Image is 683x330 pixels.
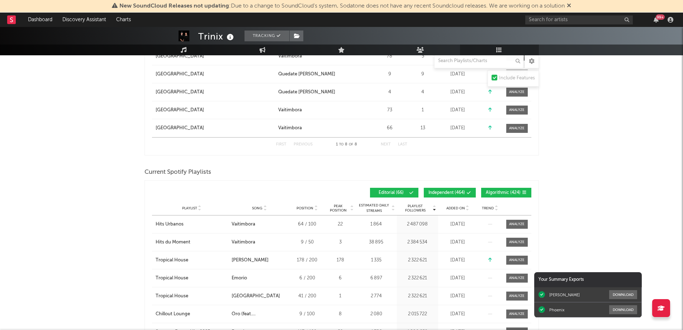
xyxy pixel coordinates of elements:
span: Trend [482,206,494,210]
div: 13 [409,125,436,132]
span: Playlist Followers [399,204,432,213]
div: 1 335 [357,257,395,264]
div: 6 / 200 [291,275,323,282]
button: 99+ [654,17,659,23]
div: Hits Urbanos [156,221,184,228]
button: Download [609,305,637,314]
div: 1 864 [357,221,395,228]
div: Hits du Moment [156,239,190,246]
div: [DATE] [440,221,476,228]
div: [GEOGRAPHIC_DATA] [232,293,280,300]
button: Independent(464) [424,188,476,197]
a: [GEOGRAPHIC_DATA] [156,107,275,114]
div: Your Summary Exports [534,272,642,287]
div: Phoenix [549,307,564,312]
span: Estimated Daily Streams [357,203,391,214]
div: 8 [327,311,354,318]
div: Vaitimbora [232,239,255,246]
div: Tropical House [156,275,188,282]
a: Dashboard [23,13,57,27]
div: 9 / 50 [291,239,323,246]
div: 4 [374,89,406,96]
div: 2 384 534 [399,239,436,246]
span: to [339,143,343,146]
div: 9 / 100 [291,311,323,318]
div: Chillout Lounge [156,311,190,318]
div: [DATE] [440,311,476,318]
div: [GEOGRAPHIC_DATA] [156,89,204,96]
div: 9 [409,71,436,78]
a: Vaitimbora [278,107,370,114]
div: 78 [374,53,406,60]
span: Current Spotify Playlists [144,168,211,177]
a: [GEOGRAPHIC_DATA] [156,53,275,60]
div: Tropical House [156,293,188,300]
div: 6 [327,275,354,282]
span: New SoundCloud Releases not updating [119,3,229,9]
div: 41 / 200 [291,293,323,300]
div: 1 8 8 [327,140,366,149]
a: Quedate [PERSON_NAME] [278,89,370,96]
div: 2 080 [357,311,395,318]
div: 1 [409,107,436,114]
div: [DATE] [440,293,476,300]
div: [DATE] [440,239,476,246]
div: Emorio [232,275,247,282]
span: Added On [446,206,465,210]
div: [PERSON_NAME] [549,292,580,297]
div: 2 322 621 [399,275,436,282]
a: Hits du Moment [156,239,228,246]
div: [GEOGRAPHIC_DATA] [156,125,204,132]
div: 64 / 100 [291,221,323,228]
div: [DATE] [440,89,476,96]
a: [GEOGRAPHIC_DATA] [156,125,275,132]
div: 6 897 [357,275,395,282]
div: 2 015 722 [399,311,436,318]
button: Download [609,290,637,299]
div: [DATE] [440,125,476,132]
a: Tropical House [156,257,228,264]
button: Last [398,143,407,147]
div: [GEOGRAPHIC_DATA] [156,71,204,78]
span: Peak Position [327,204,350,213]
a: Discovery Assistant [57,13,111,27]
button: Next [381,143,391,147]
input: Search for artists [525,15,633,24]
span: Playlist [182,206,197,210]
span: Song [252,206,262,210]
div: Quedate [PERSON_NAME] [278,71,335,78]
div: Tropical House [156,257,188,264]
div: Quedate [PERSON_NAME] [278,89,335,96]
a: Vaitimbora [278,53,370,60]
span: of [349,143,353,146]
div: 2 322 621 [399,257,436,264]
div: 3 [409,53,436,60]
a: Tropical House [156,293,228,300]
div: 22 [327,221,354,228]
div: Vaitimbora [278,125,302,132]
div: 66 [374,125,406,132]
div: 4 [409,89,436,96]
a: Charts [111,13,136,27]
a: Chillout Lounge [156,311,228,318]
a: Vaitimbora [278,125,370,132]
div: 2 774 [357,293,395,300]
div: 1 [327,293,354,300]
div: Vaitimbora [278,107,302,114]
div: 2 487 098 [399,221,436,228]
a: [GEOGRAPHIC_DATA] [156,71,275,78]
div: [GEOGRAPHIC_DATA] [156,107,204,114]
button: Tracking [245,31,289,41]
a: Quedate [PERSON_NAME] [278,71,370,78]
div: [DATE] [440,107,476,114]
div: 9 [374,71,406,78]
a: Tropical House [156,275,228,282]
div: 178 [327,257,354,264]
a: [GEOGRAPHIC_DATA] [156,89,275,96]
div: 38 895 [357,239,395,246]
div: [GEOGRAPHIC_DATA] [156,53,204,60]
div: [DATE] [440,275,476,282]
div: [PERSON_NAME] [232,257,269,264]
div: 99 + [656,14,665,20]
span: Algorithmic ( 424 ) [486,191,521,195]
